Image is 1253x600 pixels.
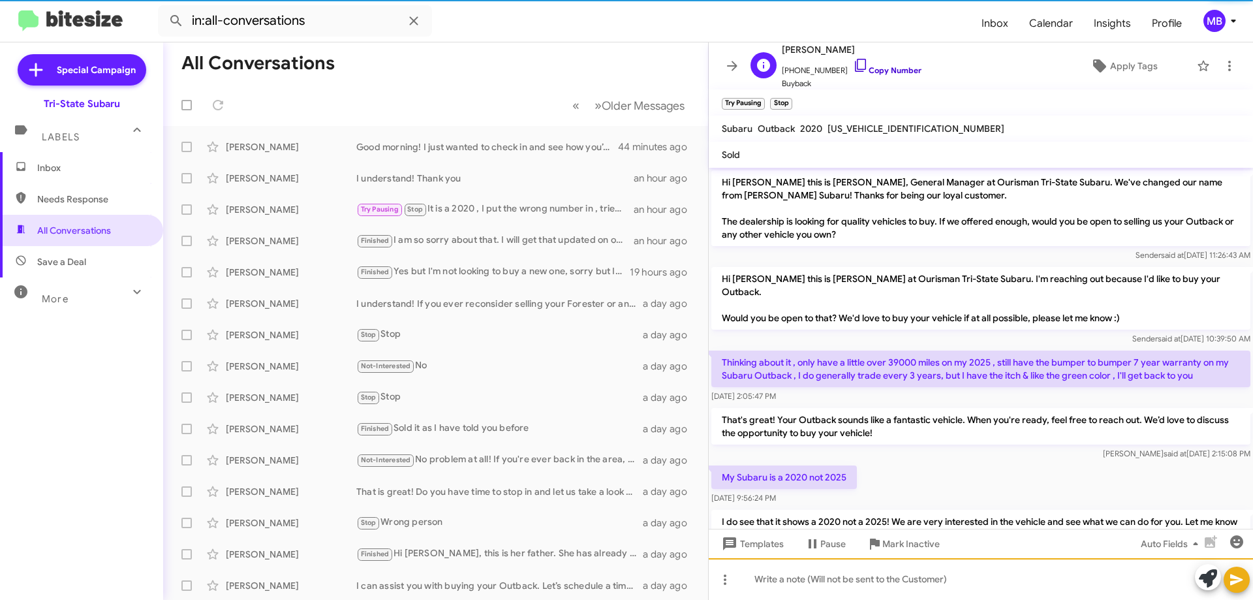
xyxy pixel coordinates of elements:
[587,92,692,119] button: Next
[722,98,765,110] small: Try Pausing
[719,532,784,556] span: Templates
[643,579,698,592] div: a day ago
[44,97,120,110] div: Tri-State Subaru
[643,391,698,404] div: a day ago
[226,266,356,279] div: [PERSON_NAME]
[758,123,795,134] span: Outback
[356,140,619,153] div: Good morning! I just wanted to check in and see how you’re feeling—hopefully at least a bit bette...
[226,234,356,247] div: [PERSON_NAME]
[226,579,356,592] div: [PERSON_NAME]
[361,518,377,527] span: Stop
[1141,5,1192,42] span: Profile
[565,92,587,119] button: Previous
[1057,54,1190,78] button: Apply Tags
[356,579,643,592] div: I can assist you with buying your Outback. Let’s schedule a time to assess your vehicle and provi...
[643,422,698,435] div: a day ago
[711,493,776,503] span: [DATE] 9:56:24 PM
[356,485,643,498] div: That is great! Do you have time to stop in and let us take a look at it?
[356,452,643,467] div: No problem at all! If you're ever back in the area, feel free to reach out. Wishing you all the b...
[356,327,643,342] div: Stop
[1192,10,1239,32] button: MB
[1164,449,1186,458] span: said at
[37,255,86,268] span: Save a Deal
[226,548,356,561] div: [PERSON_NAME]
[619,140,698,153] div: 44 minutes ago
[361,550,390,558] span: Finished
[226,297,356,310] div: [PERSON_NAME]
[711,391,776,401] span: [DATE] 2:05:47 PM
[722,123,752,134] span: Subaru
[1019,5,1083,42] a: Calendar
[226,516,356,529] div: [PERSON_NAME]
[361,330,377,339] span: Stop
[158,5,432,37] input: Search
[643,485,698,498] div: a day ago
[1136,250,1250,260] span: Sender [DATE] 11:26:43 AM
[971,5,1019,42] span: Inbox
[226,172,356,185] div: [PERSON_NAME]
[356,421,643,436] div: Sold it as I have told you before
[1203,10,1226,32] div: MB
[1103,449,1250,458] span: [PERSON_NAME] [DATE] 2:15:08 PM
[800,123,822,134] span: 2020
[37,224,111,237] span: All Conversations
[602,99,685,113] span: Older Messages
[42,131,80,143] span: Labels
[361,456,411,464] span: Not-Interested
[711,466,857,489] p: My Subaru is a 2020 not 2025
[361,236,390,245] span: Finished
[643,328,698,341] div: a day ago
[853,65,921,75] a: Copy Number
[226,203,356,216] div: [PERSON_NAME]
[820,532,846,556] span: Pause
[794,532,856,556] button: Pause
[828,123,1004,134] span: [US_VEHICLE_IDENTIFICATION_NUMBER]
[634,234,698,247] div: an hour ago
[226,391,356,404] div: [PERSON_NAME]
[226,422,356,435] div: [PERSON_NAME]
[1130,532,1214,556] button: Auto Fields
[226,360,356,373] div: [PERSON_NAME]
[18,54,146,86] a: Special Campaign
[782,77,921,90] span: Buyback
[782,42,921,57] span: [PERSON_NAME]
[1161,250,1184,260] span: said at
[643,454,698,467] div: a day ago
[782,57,921,77] span: [PHONE_NUMBER]
[356,390,643,405] div: Stop
[595,97,602,114] span: »
[643,360,698,373] div: a day ago
[882,532,940,556] span: Mark Inactive
[572,97,580,114] span: «
[711,408,1250,445] p: That's great! Your Outback sounds like a fantastic vehicle. When you're ready, feel free to reach...
[356,172,634,185] div: I understand! Thank you
[1110,54,1158,78] span: Apply Tags
[709,532,794,556] button: Templates
[181,53,335,74] h1: All Conversations
[356,297,643,310] div: I understand! If you ever reconsider selling your Forester or any other vehicle, feel free to rea...
[565,92,692,119] nav: Page navigation example
[1158,334,1181,343] span: said at
[1132,334,1250,343] span: Sender [DATE] 10:39:50 AM
[856,532,950,556] button: Mark Inactive
[711,267,1250,330] p: Hi [PERSON_NAME] this is [PERSON_NAME] at Ourisman Tri-State Subaru. I'm reaching out because I'd...
[226,485,356,498] div: [PERSON_NAME]
[1083,5,1141,42] a: Insights
[722,149,740,161] span: Sold
[634,203,698,216] div: an hour ago
[356,233,634,248] div: I am so sorry about that. I will get that updated on our side
[643,516,698,529] div: a day ago
[643,297,698,310] div: a day ago
[37,193,148,206] span: Needs Response
[356,358,643,373] div: No
[711,170,1250,246] p: Hi [PERSON_NAME] this is [PERSON_NAME], General Manager at Ourisman Tri-State Subaru. We've chang...
[226,454,356,467] div: [PERSON_NAME]
[356,546,643,561] div: Hi [PERSON_NAME], this is her father. She has already returned the vehicle and leased a new fores...
[361,205,399,213] span: Try Pausing
[42,293,69,305] span: More
[361,424,390,433] span: Finished
[711,351,1250,387] p: Thinking about it , only have a little over 39000 miles on my 2025 , still have the bumper to bum...
[770,98,792,110] small: Stop
[57,63,136,76] span: Special Campaign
